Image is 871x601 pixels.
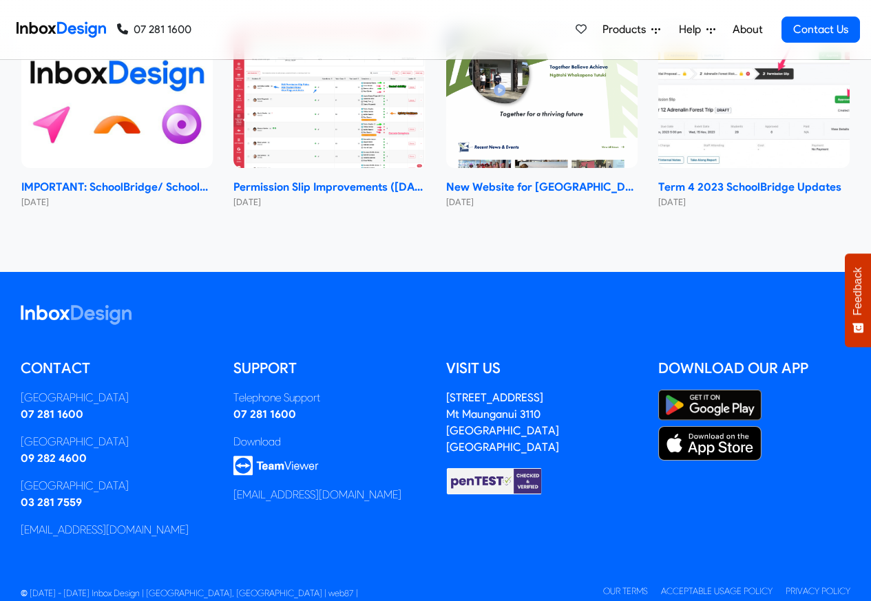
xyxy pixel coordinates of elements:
a: 07 281 1600 [117,21,191,38]
img: Permission Slip Improvements (June 2024) [233,25,425,169]
a: Products [597,16,666,43]
span: © [DATE] - [DATE] Inbox Design | [GEOGRAPHIC_DATA], [GEOGRAPHIC_DATA] | web87 | [21,588,358,598]
a: IMPORTANT: SchoolBridge/ SchoolPoint Data- Sharing Information- NEW 2024 IMPORTANT: SchoolBridge/... [21,25,213,209]
a: Acceptable Usage Policy [661,586,773,596]
small: [DATE] [446,196,638,209]
small: [DATE] [233,196,425,209]
img: IMPORTANT: SchoolBridge/ SchoolPoint Data- Sharing Information- NEW 2024 [21,25,213,169]
a: 09 282 4600 [21,452,87,465]
h5: Contact [21,358,213,379]
div: Telephone Support [233,390,426,406]
h5: Support [233,358,426,379]
strong: Term 4 2023 SchoolBridge Updates [658,179,850,196]
strong: Permission Slip Improvements ([DATE]) [233,179,425,196]
strong: IMPORTANT: SchoolBridge/ SchoolPoint Data- Sharing Information- NEW 2024 [21,179,213,196]
img: Apple App Store [658,426,762,461]
div: Download [233,434,426,450]
a: Our Terms [603,586,648,596]
div: [GEOGRAPHIC_DATA] [21,434,213,450]
a: About [728,16,766,43]
strong: New Website for [GEOGRAPHIC_DATA] [446,179,638,196]
span: Products [602,21,651,38]
h5: Visit us [446,358,638,379]
div: [GEOGRAPHIC_DATA] [21,390,213,406]
small: [DATE] [658,196,850,209]
span: Help [679,21,706,38]
a: Permission Slip Improvements (June 2024) Permission Slip Improvements ([DATE]) [DATE] [233,25,425,209]
img: Term 4 2023 SchoolBridge Updates [658,25,850,169]
small: [DATE] [21,196,213,209]
div: [GEOGRAPHIC_DATA] [21,478,213,494]
a: [EMAIL_ADDRESS][DOMAIN_NAME] [233,488,401,501]
img: logo_inboxdesign_white.svg [21,305,132,325]
a: 07 281 1600 [21,408,83,421]
a: Privacy Policy [786,586,850,596]
img: Checked & Verified by penTEST [446,467,543,496]
address: [STREET_ADDRESS] Mt Maunganui 3110 [GEOGRAPHIC_DATA] [GEOGRAPHIC_DATA] [446,391,559,454]
a: Contact Us [781,17,860,43]
img: New Website for Whangaparāoa College [446,25,638,169]
img: Google Play Store [658,390,762,421]
a: [STREET_ADDRESS]Mt Maunganui 3110[GEOGRAPHIC_DATA][GEOGRAPHIC_DATA] [446,391,559,454]
a: [EMAIL_ADDRESS][DOMAIN_NAME] [21,523,189,536]
a: New Website for Whangaparāoa College New Website for [GEOGRAPHIC_DATA] [DATE] [446,25,638,209]
a: 03 281 7559 [21,496,82,509]
a: Term 4 2023 SchoolBridge Updates Term 4 2023 SchoolBridge Updates [DATE] [658,25,850,209]
span: Feedback [852,267,864,315]
a: 07 281 1600 [233,408,296,421]
a: Checked & Verified by penTEST [446,474,543,487]
a: Help [673,16,721,43]
img: logo_teamviewer.svg [233,456,319,476]
button: Feedback - Show survey [845,253,871,347]
h5: Download our App [658,358,850,379]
